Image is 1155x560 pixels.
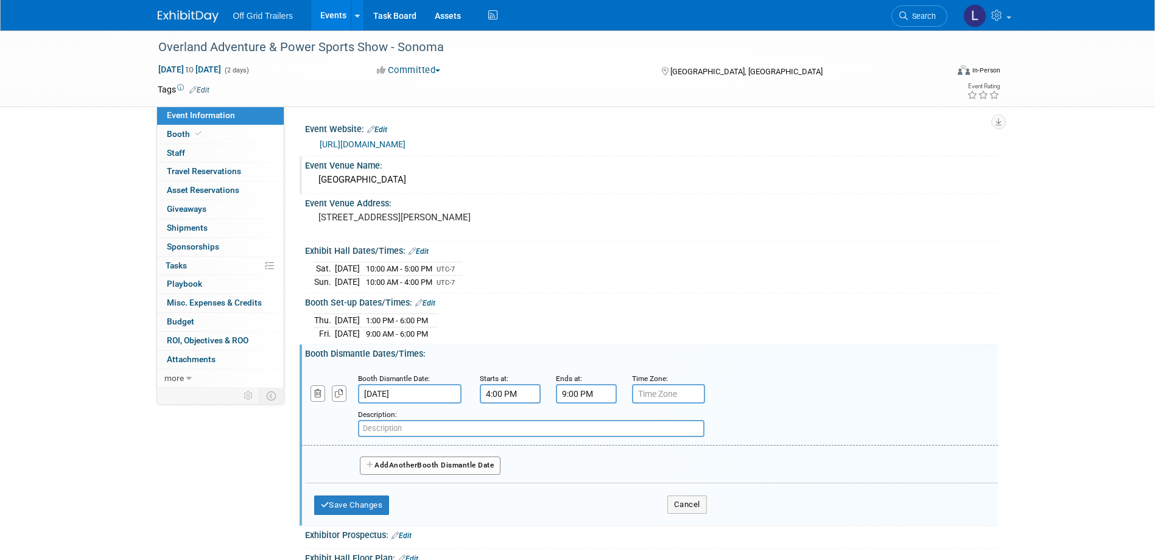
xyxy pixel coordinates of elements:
span: 9:00 AM - 6:00 PM [366,329,428,338]
span: [DATE] [DATE] [158,64,222,75]
div: Booth Dismantle Dates/Times: [305,345,998,360]
input: Description [358,420,704,437]
a: [URL][DOMAIN_NAME] [320,139,405,149]
span: Off Grid Trailers [233,11,293,21]
a: more [157,369,284,388]
div: Event Venue Address: [305,194,998,209]
a: Booth [157,125,284,144]
span: to [184,65,195,74]
input: Date [358,384,462,404]
a: Attachments [157,351,284,369]
small: Starts at: [480,374,508,383]
span: 1:00 PM - 6:00 PM [366,316,428,325]
a: Asset Reservations [157,181,284,200]
a: Edit [367,125,387,134]
img: LAUREN ABUGHAZALEH [963,4,986,27]
div: Event Rating [967,83,1000,89]
small: Time Zone: [632,374,668,383]
td: [DATE] [335,327,360,340]
div: Exhibit Hall Dates/Times: [305,242,998,257]
pre: [STREET_ADDRESS][PERSON_NAME] [318,212,580,223]
small: Ends at: [556,374,582,383]
span: Travel Reservations [167,166,241,176]
span: Giveaways [167,204,206,214]
span: Staff [167,148,185,158]
input: Start Time [480,384,541,404]
button: Save Changes [314,495,390,515]
span: Event Information [167,110,235,120]
td: Toggle Event Tabs [259,388,284,404]
a: Edit [409,247,429,256]
span: UTC-7 [437,265,455,273]
a: Search [891,5,947,27]
span: Tasks [166,261,187,270]
a: Misc. Expenses & Credits [157,294,284,312]
img: Format-Inperson.png [958,65,970,75]
a: Playbook [157,275,284,293]
span: more [164,373,184,383]
td: Thu. [314,314,335,327]
button: Cancel [667,495,707,514]
i: Booth reservation complete [195,130,202,137]
span: UTC-7 [437,279,455,287]
span: (2 days) [223,66,249,74]
span: Budget [167,317,194,326]
input: End Time [556,384,617,404]
span: Playbook [167,279,202,289]
small: Booth Dismantle Date: [358,374,430,383]
span: ROI, Objectives & ROO [167,335,248,345]
span: [GEOGRAPHIC_DATA], [GEOGRAPHIC_DATA] [670,67,823,76]
img: ExhibitDay [158,10,219,23]
a: Tasks [157,257,284,275]
span: 10:00 AM - 4:00 PM [366,278,432,287]
td: [DATE] [335,262,360,276]
span: 10:00 AM - 5:00 PM [366,264,432,273]
span: Asset Reservations [167,185,239,195]
td: Tags [158,83,209,96]
div: Event Format [876,63,1001,82]
a: Staff [157,144,284,163]
td: Fri. [314,327,335,340]
button: AddAnotherBooth Dismantle Date [360,457,501,475]
a: Shipments [157,219,284,237]
td: [DATE] [335,314,360,327]
a: Edit [189,86,209,94]
div: Overland Adventure & Power Sports Show - Sonoma [154,37,929,58]
button: Committed [373,64,445,77]
a: Edit [415,299,435,307]
a: Giveaways [157,200,284,219]
a: Sponsorships [157,238,284,256]
td: [DATE] [335,276,360,289]
a: ROI, Objectives & ROO [157,332,284,350]
span: Sponsorships [167,242,219,251]
td: Sat. [314,262,335,276]
span: Shipments [167,223,208,233]
a: Edit [391,531,412,540]
small: Description: [358,410,397,419]
span: Another [389,461,418,469]
div: Event Website: [305,120,998,136]
td: Sun. [314,276,335,289]
div: [GEOGRAPHIC_DATA] [314,170,989,189]
a: Travel Reservations [157,163,284,181]
span: Booth [167,129,204,139]
div: Exhibitor Prospectus: [305,526,998,542]
input: Time Zone [632,384,705,404]
a: Event Information [157,107,284,125]
span: Search [908,12,936,21]
div: Booth Set-up Dates/Times: [305,293,998,309]
td: Personalize Event Tab Strip [238,388,259,404]
span: Misc. Expenses & Credits [167,298,262,307]
a: Budget [157,313,284,331]
div: In-Person [972,66,1000,75]
div: Event Venue Name: [305,156,998,172]
span: Attachments [167,354,216,364]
